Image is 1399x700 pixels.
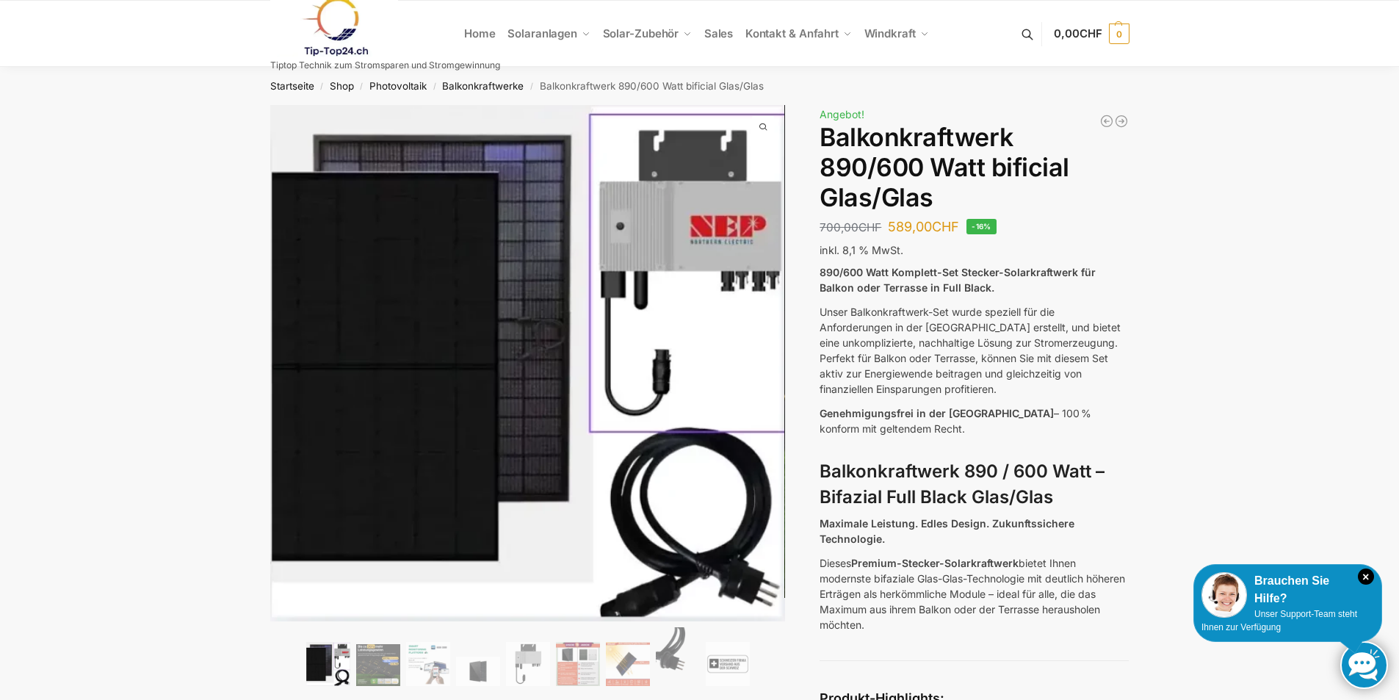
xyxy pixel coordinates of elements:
[966,219,997,234] span: -16%
[739,1,858,67] a: Kontakt & Anfahrt
[1201,609,1357,632] span: Unser Support-Team steht Ihnen zur Verfügung
[244,67,1155,105] nav: Breadcrumb
[820,108,864,120] span: Angebot!
[606,642,650,686] img: Bificial 30 % mehr Leistung
[706,642,750,686] img: Balkonkraftwerk 890/600 Watt bificial Glas/Glas – Bild 9
[656,627,700,686] img: Anschlusskabel-3meter_schweizer-stecker
[820,304,1129,397] p: Unser Balkonkraftwerk-Set wurde speziell für die Anforderungen in der [GEOGRAPHIC_DATA] erstellt,...
[427,81,442,93] span: /
[820,407,1091,435] span: – 100 % konform mit geltendem Recht.
[1201,572,1247,618] img: Customer service
[1109,24,1129,44] span: 0
[270,61,500,70] p: Tiptop Technik zum Stromsparen und Stromgewinnung
[596,1,698,67] a: Solar-Zubehör
[820,555,1129,632] p: Dieses bietet Ihnen modernste bifaziale Glas-Glas-Technologie mit deutlich höheren Erträgen als h...
[1054,12,1129,56] a: 0,00CHF 0
[603,26,679,40] span: Solar-Zubehör
[820,517,1074,545] strong: Maximale Leistung. Edles Design. Zukunftssichere Technologie.
[524,81,539,93] span: /
[820,407,1054,419] span: Genehmigungsfrei in der [GEOGRAPHIC_DATA]
[851,557,1019,569] strong: Premium-Stecker-Solarkraftwerk
[442,80,524,92] a: Balkonkraftwerke
[820,123,1129,212] h1: Balkonkraftwerk 890/600 Watt bificial Glas/Glas
[356,644,400,686] img: Balkonkraftwerk 890/600 Watt bificial Glas/Glas – Bild 2
[704,26,734,40] span: Sales
[406,642,450,686] img: Balkonkraftwerk 890/600 Watt bificial Glas/Glas – Bild 3
[820,244,903,256] span: inkl. 8,1 % MwSt.
[864,26,916,40] span: Windkraft
[556,642,600,686] img: Bificial im Vergleich zu billig Modulen
[1358,569,1374,585] i: Schließen
[506,642,550,686] img: Balkonkraftwerk 890/600 Watt bificial Glas/Glas – Bild 5
[858,220,881,234] span: CHF
[270,105,786,621] img: Balkonkraftwerk 890/600 Watt bificial Glas/Glas 1
[270,80,314,92] a: Startseite
[1114,114,1129,129] a: Steckerkraftwerk 890/600 Watt, mit Ständer für Terrasse inkl. Lieferung
[820,461,1105,508] strong: Balkonkraftwerk 890 / 600 Watt – Bifazial Full Black Glas/Glas
[369,80,427,92] a: Photovoltaik
[507,26,577,40] span: Solaranlagen
[745,26,839,40] span: Kontakt & Anfahrt
[1099,114,1114,129] a: 890/600 Watt Solarkraftwerk + 2,7 KW Batteriespeicher Genehmigungsfrei
[330,80,354,92] a: Shop
[1201,572,1374,607] div: Brauchen Sie Hilfe?
[932,219,959,234] span: CHF
[820,220,881,234] bdi: 700,00
[1054,26,1102,40] span: 0,00
[784,105,1300,597] img: Balkonkraftwerk 890/600 Watt bificial Glas/Glas 3
[698,1,739,67] a: Sales
[502,1,596,67] a: Solaranlagen
[306,642,350,686] img: Bificiales Hochleistungsmodul
[314,81,330,93] span: /
[456,657,500,686] img: Maysun
[354,81,369,93] span: /
[1080,26,1102,40] span: CHF
[858,1,935,67] a: Windkraft
[888,219,959,234] bdi: 589,00
[820,266,1096,294] strong: 890/600 Watt Komplett-Set Stecker-Solarkraftwerk für Balkon oder Terrasse in Full Black.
